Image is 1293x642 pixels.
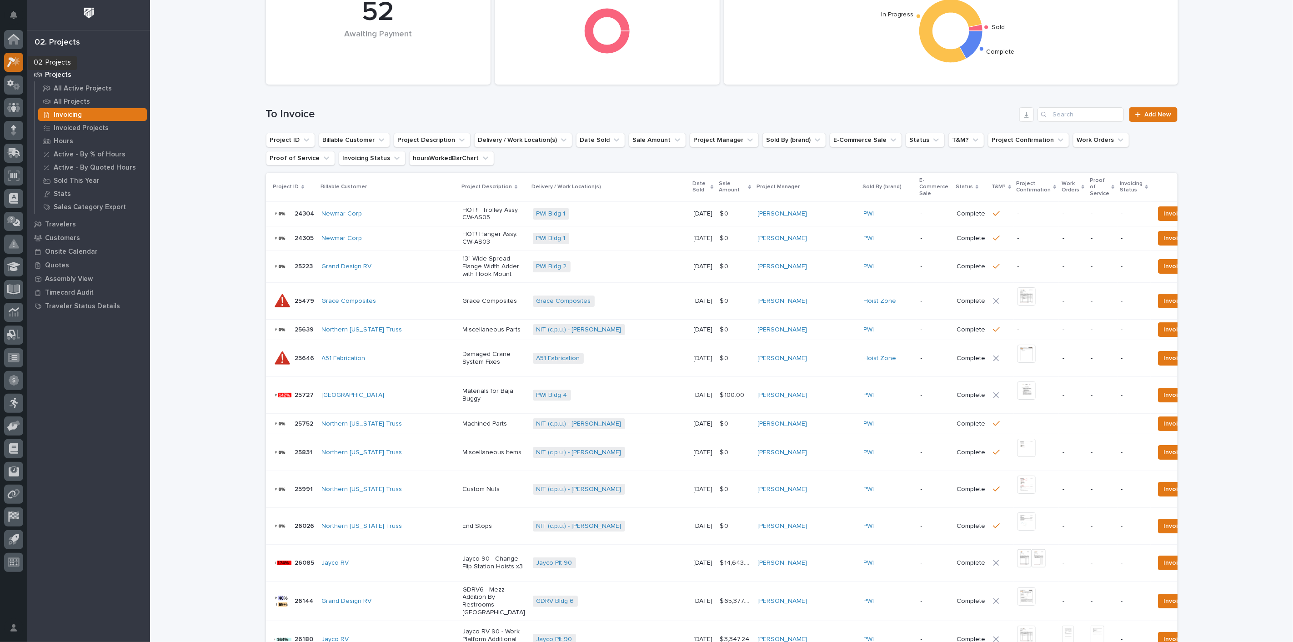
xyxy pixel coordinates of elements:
[536,420,621,428] a: NIT (c.p.u.) - [PERSON_NAME]
[35,174,150,187] a: Sold This Year
[758,235,807,242] a: [PERSON_NAME]
[830,133,902,147] button: E-Commerce Sale
[957,263,986,271] p: Complete
[864,597,874,605] a: PWI
[27,68,150,81] a: Projects
[295,596,316,605] p: 26144
[1090,176,1109,199] p: Proof of Service
[1037,107,1124,122] div: Search
[1164,353,1189,364] span: Invoiced
[1158,594,1195,608] button: Invoiced
[1121,210,1147,218] p: -
[266,151,335,166] button: Proof of Service
[720,233,731,242] p: $ 0
[322,597,372,605] a: Grand Design RV
[536,263,567,271] a: PWI Bldg 2
[1158,259,1195,274] button: Invoiced
[1164,296,1189,306] span: Invoiced
[45,57,73,65] p: My Work
[864,449,874,456] a: PWI
[45,248,98,256] p: Onsite Calendar
[864,326,874,334] a: PWI
[11,11,23,25] div: Notifications
[948,133,984,147] button: T&M?
[4,5,23,25] button: Notifications
[1158,231,1195,246] button: Invoiced
[1164,557,1189,568] span: Invoiced
[1164,418,1189,429] span: Invoiced
[1164,521,1189,532] span: Invoiced
[1121,597,1147,605] p: -
[694,449,713,456] p: [DATE]
[322,449,402,456] a: Northern [US_STATE] Truss
[45,71,71,79] p: Projects
[463,206,526,222] p: HOT!! Trolley Assy. CW-AS05
[720,261,731,271] p: $ 0
[629,133,686,147] button: Sale Amount
[1062,597,1083,605] p: -
[1158,519,1195,533] button: Invoiced
[720,557,752,567] p: $ 14,643.00
[266,377,1268,414] tr: 2572725727 [GEOGRAPHIC_DATA] Materials for Baja BuggyPWI Bldg 4 [DATE]$ 100.00$ 100.00 [PERSON_NA...
[1017,179,1051,196] p: Project Confirmation
[1158,416,1195,431] button: Invoiced
[536,597,574,605] a: GDRV Bldg 6
[27,231,150,245] a: Customers
[1091,235,1113,242] p: -
[864,559,874,567] a: PWI
[758,355,807,362] a: [PERSON_NAME]
[957,486,986,493] p: Complete
[1017,210,1055,218] p: -
[266,201,1268,226] tr: 2430424304 Newmar Corp HOT!! Trolley Assy. CW-AS05PWI Bldg 1 [DATE]$ 0$ 0 [PERSON_NAME] PWI -Comp...
[1121,559,1147,567] p: -
[864,210,874,218] a: PWI
[1121,420,1147,428] p: -
[463,420,526,428] p: Machined Parts
[720,521,731,530] p: $ 0
[35,161,150,174] a: Active - By Quoted Hours
[720,390,747,399] p: $ 100.00
[720,418,731,428] p: $ 0
[1062,263,1083,271] p: -
[35,121,150,134] a: Invoiced Projects
[921,297,950,305] p: -
[920,176,951,199] p: E-Commerce Sale
[957,522,986,530] p: Complete
[1091,210,1113,218] p: -
[463,522,526,530] p: End Stops
[694,486,713,493] p: [DATE]
[35,201,150,213] a: Sales Category Export
[758,522,807,530] a: [PERSON_NAME]
[1158,294,1195,308] button: Invoiced
[45,261,69,270] p: Quotes
[1062,559,1083,567] p: -
[1164,233,1189,244] span: Invoiced
[864,263,874,271] a: PWI
[463,449,526,456] p: Miscellaneous Items
[54,150,125,159] p: Active - By % of Hours
[957,297,986,305] p: Complete
[322,559,349,567] a: Jayco RV
[1121,355,1147,362] p: -
[27,245,150,258] a: Onsite Calendar
[921,235,950,242] p: -
[45,221,76,229] p: Travelers
[957,391,986,399] p: Complete
[266,581,1268,621] tr: 2614426144 Grand Design RV GDRV6 - Mezz Addition By Restrooms [GEOGRAPHIC_DATA]GDRV Bldg 6 [DATE]...
[1121,235,1147,242] p: -
[1091,420,1113,428] p: -
[463,486,526,493] p: Custom Nuts
[921,559,950,567] p: -
[35,82,150,95] a: All Active Projects
[463,387,526,403] p: Materials for Baja Buggy
[35,95,150,108] a: All Projects
[54,124,109,132] p: Invoiced Projects
[536,297,591,305] a: Grace Composites
[1164,596,1189,607] span: Invoiced
[694,522,713,530] p: [DATE]
[463,326,526,334] p: Miscellaneous Parts
[295,557,316,567] p: 26085
[1062,522,1083,530] p: -
[1091,522,1113,530] p: -
[921,263,950,271] p: -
